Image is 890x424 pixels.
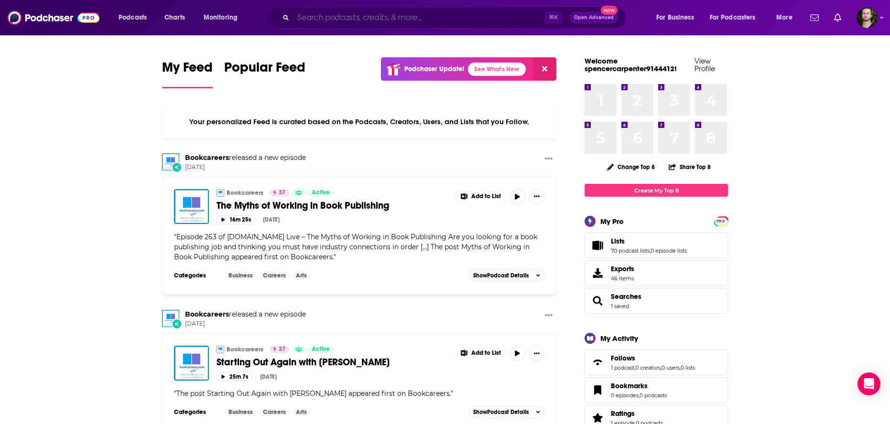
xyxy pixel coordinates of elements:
span: Ratings [611,409,635,418]
a: Lists [588,239,607,252]
button: open menu [112,10,159,25]
span: Podcasts [119,11,147,24]
a: Create My Top 8 [585,184,728,197]
a: PRO [715,217,727,224]
button: Show profile menu [857,7,878,28]
a: Bookcareers [227,189,263,197]
a: Bookcareers [185,153,229,162]
a: 0 creators [635,364,661,371]
a: Careers [259,408,290,416]
span: Active [312,188,330,198]
button: open menu [197,10,250,25]
div: Open Intercom Messenger [857,372,880,395]
a: Exports [585,260,728,286]
a: 37 [270,189,289,197]
span: Searches [585,288,728,314]
a: Show notifications dropdown [806,10,823,26]
span: 37 [279,345,285,354]
span: Exports [588,266,607,280]
div: New Episode [172,162,182,172]
h3: released a new episode [185,153,306,162]
span: [DATE] [185,163,306,171]
button: Show More Button [541,310,556,322]
a: 70 podcast lists [611,247,650,254]
a: Arts [292,408,311,416]
span: Lists [611,237,625,245]
a: Careers [259,272,290,279]
span: My Feed [162,59,213,81]
a: 37 [270,346,289,353]
a: Welcome spencercarpenter9144412! [585,56,677,73]
img: Bookcareers [162,153,179,170]
span: For Business [656,11,694,24]
button: open menu [704,10,770,25]
span: 37 [279,188,285,198]
button: Show More Button [541,153,556,165]
a: Active [308,346,334,353]
a: 0 lists [681,364,695,371]
span: , [680,364,681,371]
span: Show Podcast Details [473,272,529,279]
button: Show More Button [456,346,506,361]
span: Popular Feed [224,59,305,81]
span: Bookmarks [611,382,648,390]
a: Show notifications dropdown [830,10,845,26]
a: Popular Feed [224,59,305,88]
button: Show More Button [456,189,506,204]
span: Show Podcast Details [473,409,529,415]
span: , [661,364,662,371]
button: Change Top 8 [601,161,661,173]
span: Logged in as OutlierAudio [857,7,878,28]
span: Follows [585,350,728,375]
div: New Episode [172,318,182,329]
span: , [634,364,635,371]
div: [DATE] [263,216,280,223]
a: Starting Out Again with [PERSON_NAME] [217,356,449,368]
button: ShowPodcast Details [469,406,544,418]
button: Open AdvancedNew [570,12,618,23]
button: Show More Button [529,189,544,204]
span: Searches [611,292,641,301]
p: Podchaser Update! [404,65,464,73]
span: 46 items [611,275,634,282]
a: Active [308,189,334,197]
a: 0 episodes [611,392,639,399]
a: Arts [292,272,311,279]
span: Active [312,345,330,354]
button: 25m 7s [217,372,252,381]
span: , [650,247,651,254]
span: Add to List [471,193,501,200]
a: Business [225,408,257,416]
span: Exports [611,265,634,273]
button: Show More Button [529,346,544,361]
a: Charts [158,10,191,25]
a: Ratings [611,409,663,418]
a: Bookmarks [611,382,667,390]
span: " " [174,233,537,261]
span: Starting Out Again with [PERSON_NAME] [217,356,390,368]
div: Your personalized Feed is curated based on the Podcasts, Creators, Users, and Lists that you Follow. [162,106,556,138]
a: Bookcareers [185,310,229,318]
span: [DATE] [185,320,306,328]
a: 0 users [662,364,680,371]
a: Bookmarks [588,383,607,397]
h3: Categories [174,272,217,279]
a: My Feed [162,59,213,88]
button: open menu [770,10,804,25]
a: Searches [588,294,607,307]
div: [DATE] [260,373,277,380]
a: Business [225,272,257,279]
a: 0 episode lists [651,247,687,254]
span: " " [174,389,453,398]
a: 0 podcasts [640,392,667,399]
a: See What's New [468,63,526,76]
img: Bookcareers [217,189,224,197]
img: The Myths of Working in Book Publishing [174,189,209,224]
img: Bookcareers [217,346,224,353]
img: Podchaser - Follow, Share and Rate Podcasts [8,9,99,27]
span: Charts [164,11,185,24]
